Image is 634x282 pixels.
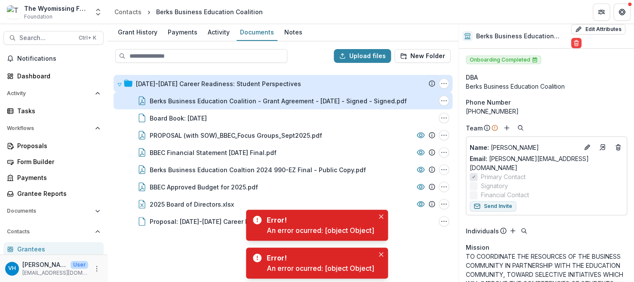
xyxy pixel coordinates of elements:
button: Berks Business Education Coalition - Grant Agreement - 2025-10-07 - Signed - Signed.pdf Options [439,96,449,106]
div: An error ocurred: [object Object] [267,225,374,236]
span: Mission [466,243,489,252]
button: Partners [593,3,610,21]
button: Open Workflows [3,121,104,135]
button: More [92,263,102,274]
button: BBEC Financial Statement 12.31.24 Final.pdf Options [439,147,449,158]
div: BBEC Financial Statement [DATE] Final.pdfBBEC Financial Statement 12.31.24 Final.pdf Options [114,144,452,161]
span: DBA [466,73,478,82]
a: Documents [237,24,277,41]
div: Payments [164,26,201,38]
div: Berks Business Education Coalition - Grant Agreement - [DATE] - Signed - Signed.pdf [150,96,407,105]
button: Send Invite [470,201,516,211]
div: Valeri Harteg [8,266,16,271]
button: Open Documents [3,204,104,218]
p: [PERSON_NAME] [470,143,579,152]
span: Completed on Oct 1, 2025 [532,57,537,62]
span: Email: [470,155,487,162]
button: Open entity switcher [92,3,104,21]
button: Deletes [613,142,623,152]
div: Proposal: [DATE]-[DATE] Career Readiness: Student PerspectivesProposal: 2025-2026 Career Readines... [114,213,452,230]
div: Dashboard [17,71,97,81]
a: Grant History [114,24,161,41]
div: Tasks [17,106,97,115]
div: Board Book: [DATE]Board Book: October 2025 Options [114,109,452,127]
div: Form Builder [17,157,97,166]
div: Error! [267,253,371,263]
button: Proposal: 2025-2026 Career Readiness: Student Perspectives Options [439,216,449,226]
nav: breadcrumb [111,6,266,18]
img: The Wyomissing Foundation [7,5,21,19]
button: PROPOSAL (with SOW)_BBEC_Focus Groups_Sept2025.pdf Options [439,130,449,140]
a: Form Builder [3,155,104,169]
button: Open Contacts [3,225,104,239]
a: Activity [204,24,233,41]
button: Search... [3,31,104,45]
a: Dashboard [3,69,104,83]
span: Workflows [7,125,92,131]
div: Grantee Reports [17,189,97,198]
button: 2025 Board of Directors.xlsx Options [439,199,449,209]
button: Search [519,226,529,236]
div: Berks Business Education Coalition [156,7,263,16]
p: Individuals [466,226,499,236]
h2: Berks Business Education Coalition [476,33,568,40]
div: Contacts [114,7,142,16]
div: [DATE]-[DATE] Career Readiness: Student Perspectives [136,79,301,88]
button: Delete [571,38,582,48]
a: Payments [3,170,104,185]
button: Notifications [3,52,104,65]
button: Add [502,123,512,133]
span: Phone Number [466,98,511,107]
button: 2025-2026 Career Readiness: Student Perspectives Options [439,78,449,89]
div: Documents [237,26,277,38]
p: [PERSON_NAME] [22,260,67,269]
button: Upload files [334,49,391,63]
div: [PHONE_NUMBER] [466,107,627,116]
a: Grantee Reports [3,186,104,201]
div: Activity [204,26,233,38]
div: Ctrl + K [77,33,98,43]
span: Foundation [24,13,52,21]
div: BBEC Approved Budget for 2025.pdf [150,183,258,192]
a: Proposals [3,139,104,153]
div: 2025 Board of Directors.xlsx [150,200,234,209]
a: Name: [PERSON_NAME] [470,143,579,152]
div: Proposals [17,141,97,150]
span: Financial Contact [481,190,529,199]
button: New Folder [394,49,451,63]
div: PROPOSAL (with SOW)_BBEC_Focus Groups_Sept2025.pdfPROPOSAL (with SOW)_BBEC_Focus Groups_Sept2025.... [114,127,452,144]
p: Team [466,124,483,133]
button: Close [376,211,386,222]
a: Contacts [111,6,145,18]
div: Berks Business Education Coaltion 2024 990-EZ Final - Public Copy.pdfBerks Business Education Coa... [114,161,452,178]
div: Notes [281,26,306,38]
span: Activity [7,90,92,96]
div: Berks Business Education Coalition [466,82,627,91]
div: Grant History [114,26,161,38]
button: Berks Business Education Coaltion 2024 990-EZ Final - Public Copy.pdf Options [439,164,449,175]
button: Add [508,226,518,236]
span: Signatory [481,181,508,190]
span: Onboarding Completed [466,56,541,64]
button: Get Help [613,3,631,21]
button: BBEC Approved Budget for 2025.pdf Options [439,182,449,192]
a: Grantees [3,242,104,256]
button: Board Book: October 2025 Options [439,113,449,123]
div: The Wyomissing Foundation [24,4,89,13]
div: [DATE]-[DATE] Career Readiness: Student Perspectives2025-2026 Career Readiness: Student Perspecti... [114,75,452,92]
div: Payments [17,173,97,182]
div: BBEC Financial Statement [DATE] Final.pdf [150,148,277,157]
span: Contacts [7,229,92,235]
div: Error! [267,215,371,225]
div: BBEC Approved Budget for 2025.pdfBBEC Approved Budget for 2025.pdf Options [114,178,452,195]
button: Edit [582,142,592,152]
span: Name : [470,144,489,151]
div: Proposal: [DATE]-[DATE] Career Readiness: Student Perspectives [150,217,345,226]
p: [EMAIL_ADDRESS][DOMAIN_NAME] [22,269,88,277]
div: Berks Business Education Coalition - Grant Agreement - [DATE] - Signed - Signed.pdfBerks Business... [114,92,452,109]
div: 2025 Board of Directors.xlsx2025 Board of Directors.xlsx Options [114,195,452,213]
